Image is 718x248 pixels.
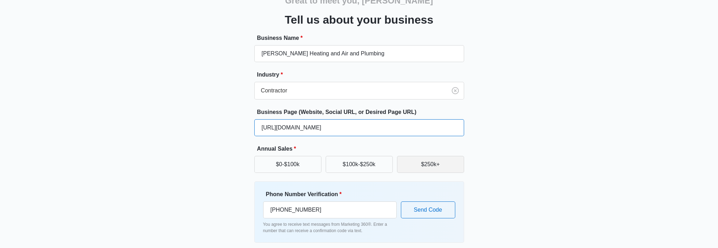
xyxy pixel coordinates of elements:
label: Annual Sales [257,145,467,153]
input: Ex. +1-555-555-5555 [263,201,397,218]
label: Business Name [257,34,467,42]
label: Phone Number Verification [266,190,399,199]
input: e.g. Jane's Plumbing [254,45,464,62]
p: You agree to receive text messages from Marketing 360®. Enter a number that can receive a confirm... [263,221,397,234]
button: Clear [450,85,461,96]
button: $100k-$250k [326,156,393,173]
label: Business Page (Website, Social URL, or Desired Page URL) [257,108,467,116]
button: Send Code [401,201,455,218]
input: e.g. janesplumbing.com [254,119,464,136]
h3: Tell us about your business [285,11,433,28]
button: $250k+ [397,156,464,173]
label: Industry [257,71,467,79]
button: $0-$100k [254,156,321,173]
